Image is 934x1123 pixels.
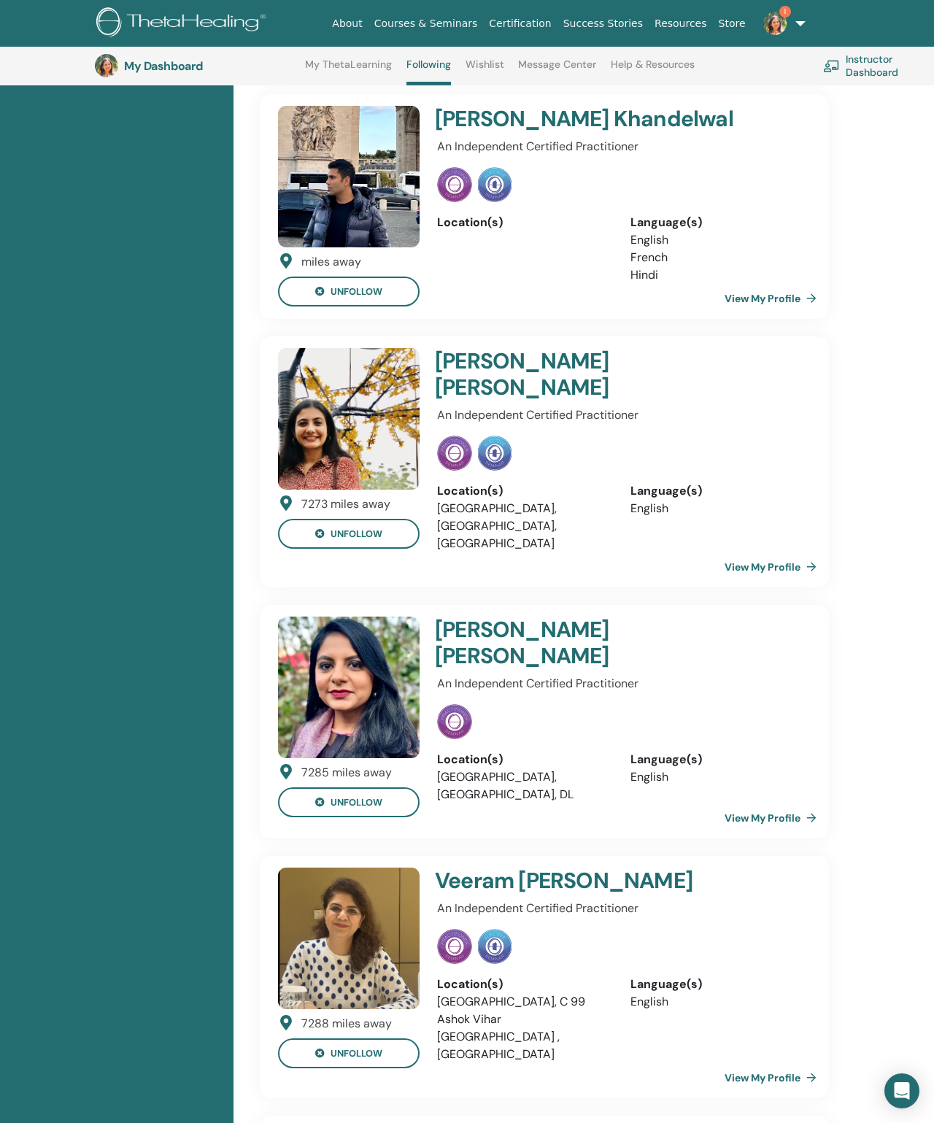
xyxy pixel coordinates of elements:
a: Message Center [518,58,596,82]
div: 7285 miles away [301,764,392,782]
a: View My Profile [725,284,822,313]
h4: Veeram [PERSON_NAME] [435,868,740,894]
button: unfollow [278,277,420,306]
a: Wishlist [466,58,504,82]
li: Hindi [630,266,802,284]
h4: [PERSON_NAME] Khandelwal [435,106,740,132]
div: Language(s) [630,751,802,768]
a: Certification [483,10,557,37]
img: default.jpg [95,54,118,77]
button: unfollow [278,1038,420,1068]
li: English [630,768,802,786]
p: An Independent Certified Practitioner [437,406,802,424]
li: [GEOGRAPHIC_DATA], C 99 Ashok Vihar [GEOGRAPHIC_DATA] , [GEOGRAPHIC_DATA] [437,993,609,1063]
a: Following [406,58,451,85]
a: About [326,10,368,37]
div: Location(s) [437,751,609,768]
img: logo.png [96,7,271,40]
img: default.jpg [278,617,420,758]
a: View My Profile [725,803,822,833]
div: Location(s) [437,214,609,231]
a: View My Profile [725,552,822,582]
button: unfollow [278,787,420,817]
p: An Independent Certified Practitioner [437,900,802,917]
div: Location(s) [437,976,609,993]
li: [GEOGRAPHIC_DATA], [GEOGRAPHIC_DATA], [GEOGRAPHIC_DATA] [437,500,609,552]
a: View My Profile [725,1063,822,1092]
li: [GEOGRAPHIC_DATA], [GEOGRAPHIC_DATA], DL [437,768,609,803]
li: French [630,249,802,266]
a: Store [713,10,752,37]
h4: [PERSON_NAME] [PERSON_NAME] [435,617,740,669]
li: English [630,500,802,517]
span: 1 [779,6,791,18]
img: default.jpg [278,348,420,490]
a: Resources [649,10,713,37]
div: miles away [301,253,361,271]
li: English [630,231,802,249]
a: Success Stories [557,10,649,37]
div: Language(s) [630,482,802,500]
img: chalkboard-teacher.svg [823,60,840,72]
h3: My Dashboard [124,59,270,73]
a: Courses & Seminars [368,10,484,37]
p: An Independent Certified Practitioner [437,675,802,692]
img: default.jpg [278,106,420,247]
a: My ThetaLearning [305,58,392,82]
div: Language(s) [630,976,802,993]
div: 7288 miles away [301,1015,392,1033]
a: Help & Resources [611,58,695,82]
h4: [PERSON_NAME] [PERSON_NAME] [435,348,740,401]
img: default.jpg [278,868,420,1009]
li: English [630,993,802,1011]
div: Location(s) [437,482,609,500]
div: Open Intercom Messenger [884,1073,919,1108]
button: unfollow [278,519,420,549]
div: Language(s) [630,214,802,231]
div: 7273 miles away [301,495,390,513]
img: default.jpg [763,12,787,35]
p: An Independent Certified Practitioner [437,138,802,155]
